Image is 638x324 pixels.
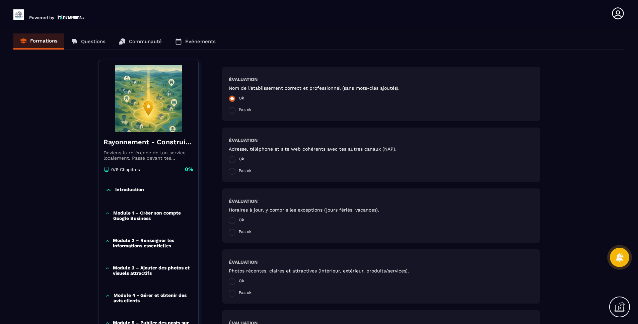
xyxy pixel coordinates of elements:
[113,238,192,248] p: Module 2 – Renseigner les informations essentielles
[29,15,54,20] p: Powered by
[239,278,244,285] span: Ok
[229,207,379,213] h5: Horaires à jour, y compris les exceptions (jours fériés, vacances).
[111,167,140,172] p: 0/9 Chapitres
[239,107,252,114] span: Pas ok
[239,157,244,163] span: Ok
[239,218,244,224] span: Ok
[13,9,24,20] img: logo-branding
[103,65,193,132] img: banner
[229,77,258,82] h6: Évaluation
[113,210,191,221] p: Module 1 – Créer son compte Google Business
[229,146,397,152] h5: Adresse, téléphone et site web cohérents avec tes autres canaux (NAP).
[115,187,144,193] p: Introduction
[113,265,192,276] p: Module 3 – Ajouter des photos et visuels attractifs
[229,198,258,204] h6: Évaluation
[239,290,252,297] span: Pas ok
[185,166,193,173] p: 0%
[114,293,192,303] p: Module 4 - Gérer et obtenir des avis clients
[239,96,244,102] span: Ok
[239,168,252,175] span: Pas ok
[229,138,258,143] h6: Évaluation
[229,85,400,91] h5: Nom de l’établissement correct et professionnel (sans mots-clés ajoutés).
[103,150,193,161] p: Deviens la référence de ton service localement. Passe devant tes concurrents et devient enfin ren...
[58,14,86,20] img: logo
[103,137,193,147] h4: Rayonnement - Construire ma fiche établissement Google optimisée
[239,229,252,236] span: Pas ok
[229,259,258,265] h6: Évaluation
[229,268,409,273] h5: Photos récentes, claires et attractives (intérieur, extérieur, produits/services).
